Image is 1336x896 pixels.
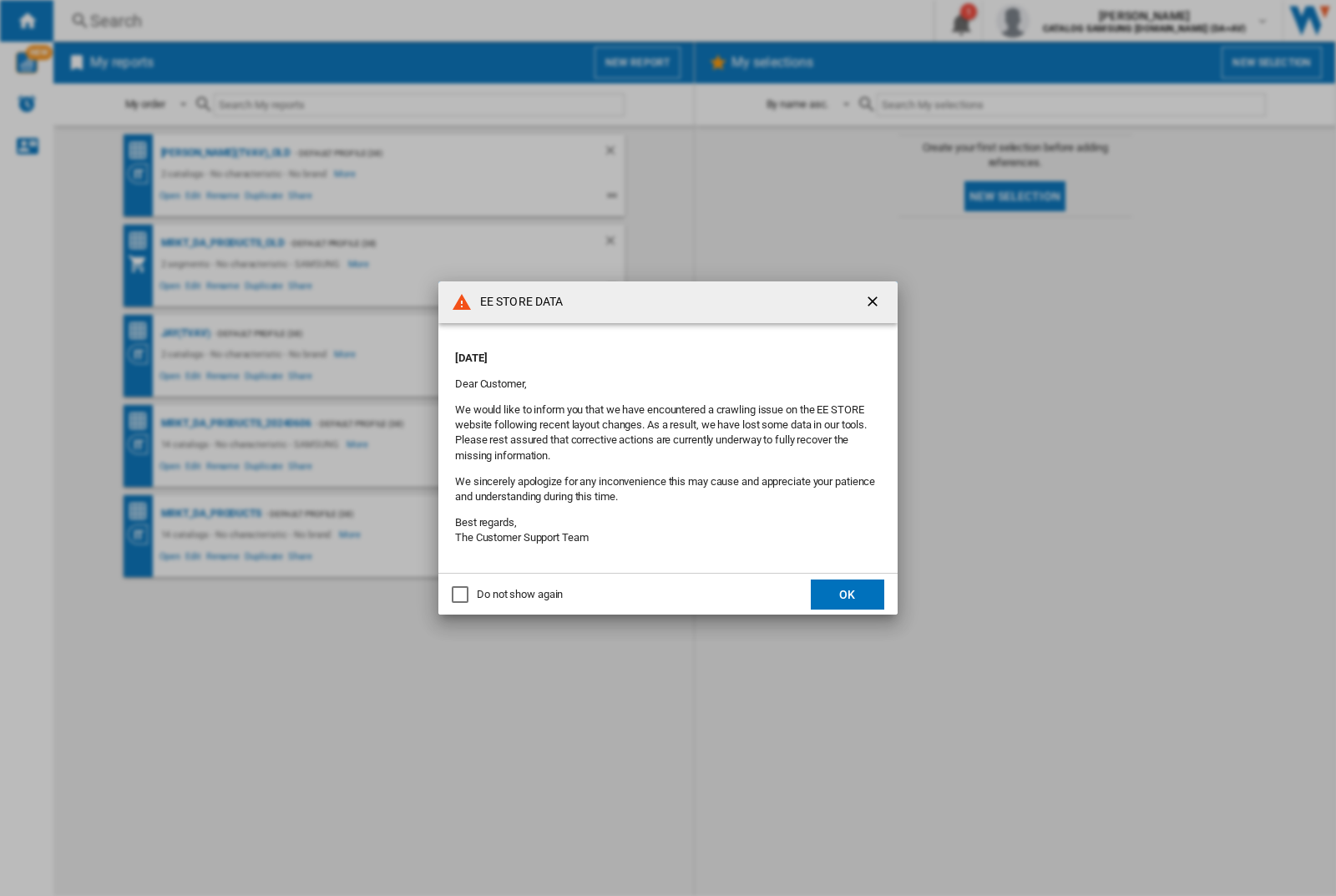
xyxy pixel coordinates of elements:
h4: EE STORE DATA [472,294,563,311]
div: Do not show again [477,587,563,602]
strong: [DATE] [455,352,487,364]
p: We sincerely apologize for any inconvenience this may cause and appreciate your patience and unde... [455,474,881,504]
p: Dear Customer, [455,377,881,392]
button: OK [811,580,884,610]
p: Best regards, The Customer Support Team [455,515,881,545]
p: We would like to inform you that we have encountered a crawling issue on the EE STORE website fol... [455,402,881,463]
ng-md-icon: getI18NText('BUTTONS.CLOSE_DIALOG') [864,293,884,313]
md-checkbox: Do not show again [452,587,563,603]
button: getI18NText('BUTTONS.CLOSE_DIALOG') [858,286,891,319]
